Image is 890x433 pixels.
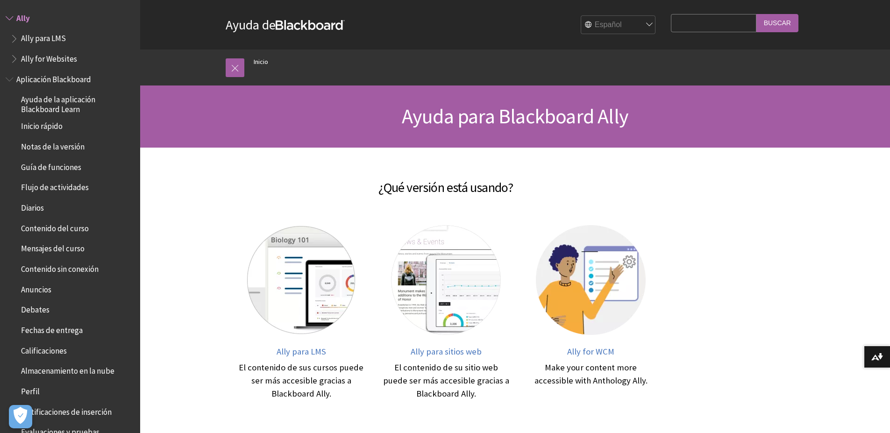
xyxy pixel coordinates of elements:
[411,346,482,357] span: Ally para sitios web
[383,361,509,400] div: El contenido de su sitio web puede ser más accesible gracias a Blackboard Ally.
[567,346,614,357] span: Ally for WCM
[21,343,67,355] span: Calificaciones
[756,14,798,32] input: Buscar
[21,302,50,315] span: Debates
[21,159,81,172] span: Guía de funciones
[226,16,345,33] a: Ayuda deBlackboard
[21,241,85,254] span: Mensajes del curso
[21,180,89,192] span: Flujo de actividades
[21,363,114,376] span: Almacenamiento en la nube
[21,139,85,151] span: Notas de la versión
[238,361,364,400] div: El contenido de sus cursos puede ser más accesible gracias a Blackboard Ally.
[528,225,654,400] a: Ally for WCM Ally for WCM Make your content more accessible with Anthology Ally.
[157,166,736,197] h2: ¿Qué versión está usando?
[9,405,32,428] button: Abrir preferencias
[21,404,112,417] span: Notificaciones de inserción
[246,225,356,335] img: Ally para LMS
[581,16,656,35] select: Site Language Selector
[21,383,40,396] span: Perfil
[21,31,66,43] span: Ally para LMS
[402,103,628,129] span: Ayuda para Blackboard Ally
[254,56,268,68] a: Inicio
[536,225,646,335] img: Ally for WCM
[6,10,135,67] nav: Book outline for Anthology Ally Help
[21,282,51,294] span: Anuncios
[21,119,63,131] span: Inicio rápido
[238,225,364,400] a: Ally para LMS Ally para LMS El contenido de sus cursos puede ser más accesible gracias a Blackboa...
[16,10,30,23] span: Ally
[277,346,326,357] span: Ally para LMS
[21,200,44,213] span: Diarios
[16,71,91,84] span: Aplicación Blackboard
[276,20,345,30] strong: Blackboard
[21,92,134,114] span: Ayuda de la aplicación Blackboard Learn
[21,51,77,64] span: Ally for Websites
[528,361,654,387] div: Make your content more accessible with Anthology Ally.
[383,225,509,400] a: Ally para sitios web El contenido de su sitio web puede ser más accesible gracias a Blackboard Ally.
[21,322,83,335] span: Fechas de entrega
[21,220,89,233] span: Contenido del curso
[21,261,99,274] span: Contenido sin conexión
